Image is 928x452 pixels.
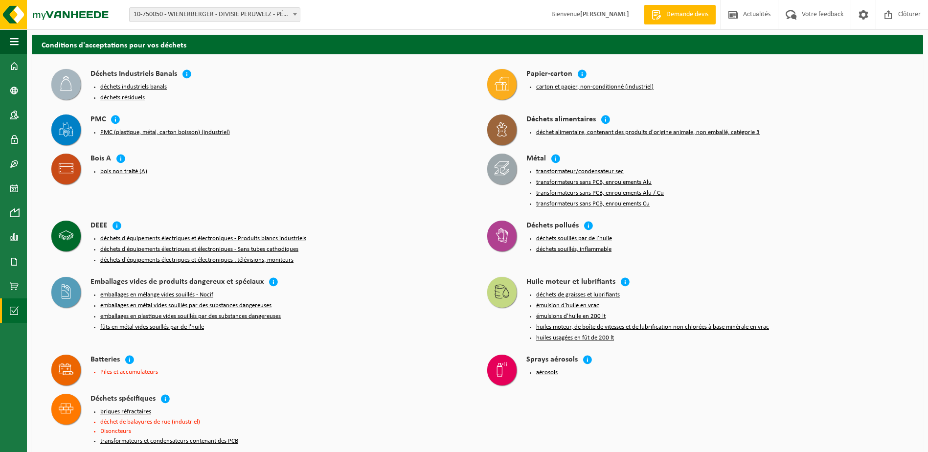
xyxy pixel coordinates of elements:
button: transformateurs et condensateurs contenant des PCB [100,437,238,445]
h4: Papier-carton [526,69,572,80]
button: déchet alimentaire, contenant des produits d'origine animale, non emballé, catégorie 3 [536,129,760,136]
h4: Huile moteur et lubrifiants [526,277,615,288]
h4: Métal [526,154,546,165]
button: transformateurs sans PCB, enroulements Cu [536,200,650,208]
button: emballages en mélange vides souillés - Nocif [100,291,213,299]
h2: Conditions d'acceptations pour vos déchets [32,35,923,54]
h4: Sprays aérosols [526,355,578,366]
h4: DEEE [91,221,107,232]
button: carton et papier, non-conditionné (industriel) [536,83,654,91]
button: emballages en plastique vides souillés par des substances dangereuses [100,313,281,320]
h4: Déchets pollués [526,221,579,232]
button: PMC (plastique, métal, carton boisson) (industriel) [100,129,230,136]
li: Disoncteurs [100,428,468,434]
button: émulsions d'huile en 200 lt [536,313,606,320]
li: déchet de balayures de rue (industriel) [100,419,468,425]
button: déchets souillés, inflammable [536,246,611,253]
button: déchets résiduels [100,94,145,102]
button: briques réfractaires [100,408,151,416]
button: déchets d'équipements électriques et électroniques - Sans tubes cathodiques [100,246,298,253]
span: 10-750050 - WIENERBERGER - DIVISIE PERUWELZ - PÉRUWELZ [129,7,300,22]
button: déchets souillés par de l'huile [536,235,612,243]
button: transformateurs sans PCB, enroulements Alu / Cu [536,189,664,197]
button: déchets de graisses et lubrifiants [536,291,620,299]
button: déchets d'équipements électriques et électroniques : télévisions, moniteurs [100,256,294,264]
h4: Emballages vides de produits dangereux et spéciaux [91,277,264,288]
button: bois non traité (A) [100,168,147,176]
span: Demande devis [664,10,711,20]
h4: PMC [91,114,106,126]
h4: Déchets Industriels Banals [91,69,177,80]
button: huiles moteur, de boîte de vitesses et de lubrification non chlorées à base minérale en vrac [536,323,769,331]
button: déchets d'équipements électriques et électroniques - Produits blancs industriels [100,235,306,243]
h4: Déchets alimentaires [526,114,596,126]
span: 10-750050 - WIENERBERGER - DIVISIE PERUWELZ - PÉRUWELZ [130,8,300,22]
button: emballages en métal vides souillés par des substances dangereuses [100,302,272,310]
h4: Bois A [91,154,111,165]
button: huiles usagées en fût de 200 lt [536,334,614,342]
button: déchets industriels banals [100,83,167,91]
button: transformateurs sans PCB, enroulements Alu [536,179,652,186]
button: fûts en métal vides souillés par de l'huile [100,323,204,331]
a: Demande devis [644,5,716,24]
strong: [PERSON_NAME] [580,11,629,18]
h4: Déchets spécifiques [91,394,156,405]
button: aérosols [536,369,558,377]
button: émulsion d'huile en vrac [536,302,599,310]
h4: Batteries [91,355,120,366]
li: Piles et accumulateurs [100,369,468,375]
button: transformateur/condensateur sec [536,168,624,176]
